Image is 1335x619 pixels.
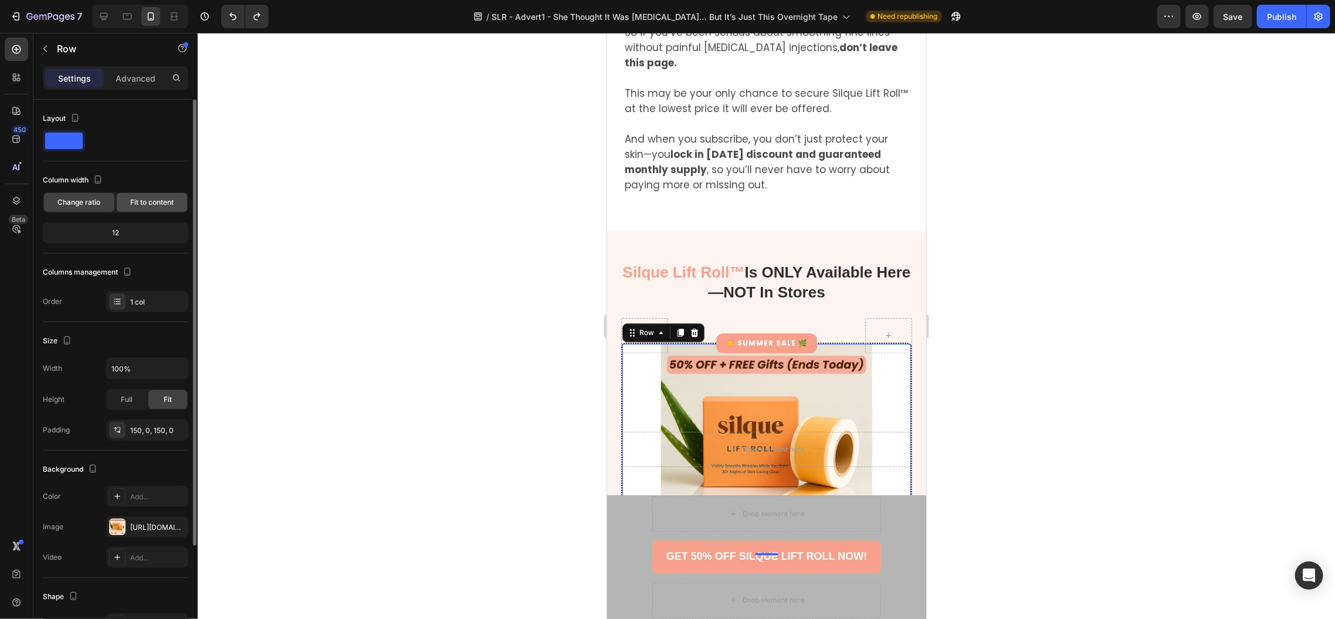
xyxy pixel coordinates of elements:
p: And when you subscribe, you don’t just protect your skin—you , so you’ll never have to worry abou... [18,99,301,160]
div: Column width [43,172,105,188]
span: SLR - Advert1 - She Thought It Was [MEDICAL_DATA]… But It’s Just This Overnight Tape [492,11,838,23]
div: Order [43,296,62,307]
span: Save [1224,12,1243,22]
span: Full [121,394,133,405]
span: / [486,11,489,23]
div: Columns management [43,265,134,280]
p: 7 [77,9,82,23]
button: Save [1214,5,1252,28]
button: Publish [1257,5,1306,28]
div: Height [43,394,65,405]
div: Background [43,462,100,478]
span: Change ratio [58,197,101,208]
div: Image [43,522,63,532]
div: [URL][DOMAIN_NAME] [130,522,185,533]
a: GET 50% OFF SILQUE LIFT ROLL NOW! [45,508,275,540]
a: ☀️ SUMMER SALE 🌿 [109,300,210,320]
span: Fit to content [130,197,174,208]
strong: don’t leave this page. [18,8,290,37]
div: Drop element here [135,412,198,421]
a: Silque Lift Roll™ [16,231,138,248]
input: Auto [107,358,188,379]
p: This may be your only chance to secure Silque Lift Roll™ at the lowest price it will ever be offe... [18,53,301,83]
div: Layout [43,111,82,127]
div: Size [43,333,74,349]
div: 1 col [130,297,185,307]
div: Padding [43,425,70,435]
div: Width [43,363,62,374]
strong: lock in [DATE] discount and guaranteed monthly supply [18,114,274,144]
div: Shape [43,589,80,605]
div: Drop element here [135,563,198,572]
div: Drop element here [135,476,198,486]
p: Settings [58,72,91,84]
div: Color [43,491,61,502]
button: 7 [5,5,87,28]
div: Undo/Redo [221,5,269,28]
div: Open Intercom Messenger [1295,562,1323,590]
p: Row [57,42,157,56]
iframe: Design area [607,33,926,619]
div: 150, 0, 150, 0 [130,425,185,436]
div: 450 [11,125,28,134]
strong: Is ONLY Available Here—NOT In Stores [101,231,303,268]
div: Add... [130,492,185,502]
div: Row [30,295,49,305]
strong: GET 50% OFF SILQUE LIFT ROLL NOW! [59,517,260,529]
div: Beta [9,215,28,224]
span: Fit [164,394,172,405]
p: Advanced [116,72,155,84]
span: Need republishing [877,11,937,22]
div: Video [43,552,62,563]
div: Add... [130,553,185,563]
div: 12 [45,225,186,241]
div: Publish [1267,11,1296,23]
p: ☀️ SUMMER SALE 🌿 [118,305,201,316]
